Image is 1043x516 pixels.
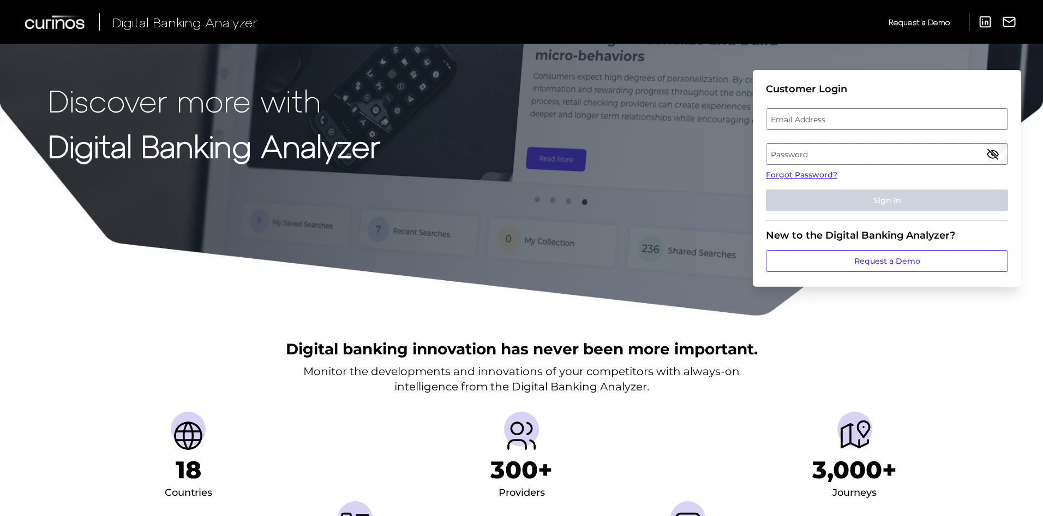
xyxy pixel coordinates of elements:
[766,144,1007,164] label: Password
[303,364,740,394] p: Monitor the developments and innovations of your competitors with always-on intelligence from the...
[48,127,380,164] strong: Digital Banking Analyzer
[25,15,86,29] img: Curinos
[504,418,539,453] img: Providers
[832,484,877,502] div: Journeys
[286,339,758,359] h2: Digital banking innovation has never been more important.
[889,17,950,27] span: Request a Demo
[766,189,1008,211] button: Sign In
[171,418,206,453] img: Countries
[165,484,212,502] div: Countries
[766,229,1008,241] div: New to the Digital Banking Analyzer?
[176,455,201,484] h1: 18
[499,484,545,502] div: Providers
[766,83,1008,95] div: Customer Login
[490,455,553,484] h1: 300+
[48,83,380,117] p: Discover more with
[766,169,1008,181] a: Forgot Password?
[766,250,1008,272] a: Request a Demo
[766,109,1007,129] label: Email Address
[112,14,257,30] span: Digital Banking Analyzer
[837,418,872,453] img: Journeys
[812,455,897,484] h1: 3,000+
[889,13,950,31] a: Request a Demo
